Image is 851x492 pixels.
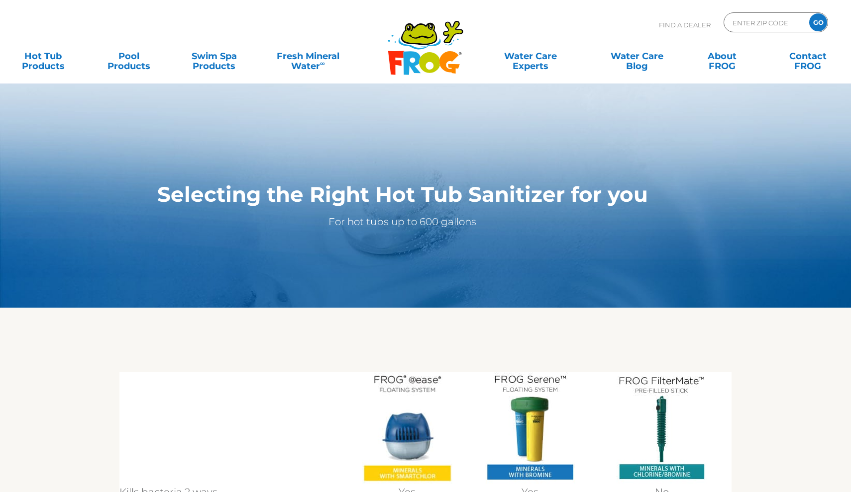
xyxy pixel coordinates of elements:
[134,214,670,230] p: For hot tubs up to 600 gallons
[477,46,585,66] a: Water CareExperts
[659,12,711,37] p: Find A Dealer
[10,46,77,66] a: Hot TubProducts
[689,46,756,66] a: AboutFROG
[181,46,248,66] a: Swim SpaProducts
[266,46,349,66] a: Fresh MineralWater∞
[134,182,670,206] h1: Selecting the Right Hot Tub Sanitizer for you
[732,15,799,30] input: Zip Code Form
[320,59,325,67] sup: ∞
[96,46,162,66] a: PoolProducts
[774,46,841,66] a: ContactFROG
[809,13,827,31] input: GO
[604,46,670,66] a: Water CareBlog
